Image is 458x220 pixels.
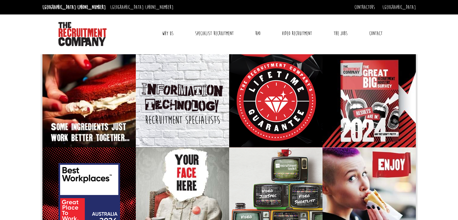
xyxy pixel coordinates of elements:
a: Contractors [354,4,375,11]
li: [GEOGRAPHIC_DATA]: [109,2,175,12]
a: [GEOGRAPHIC_DATA] [382,4,416,11]
a: Specialist Recruitment [191,26,238,41]
a: RPO [251,26,265,41]
img: The Recruitment Company [58,22,107,46]
a: [PHONE_NUMBER] [145,4,173,11]
li: [GEOGRAPHIC_DATA]: [41,2,107,12]
a: The Jobs [329,26,352,41]
a: [PHONE_NUMBER] [77,4,106,11]
a: Video Recruitment [277,26,316,41]
a: Contact [365,26,387,41]
a: Why Us [157,26,178,41]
